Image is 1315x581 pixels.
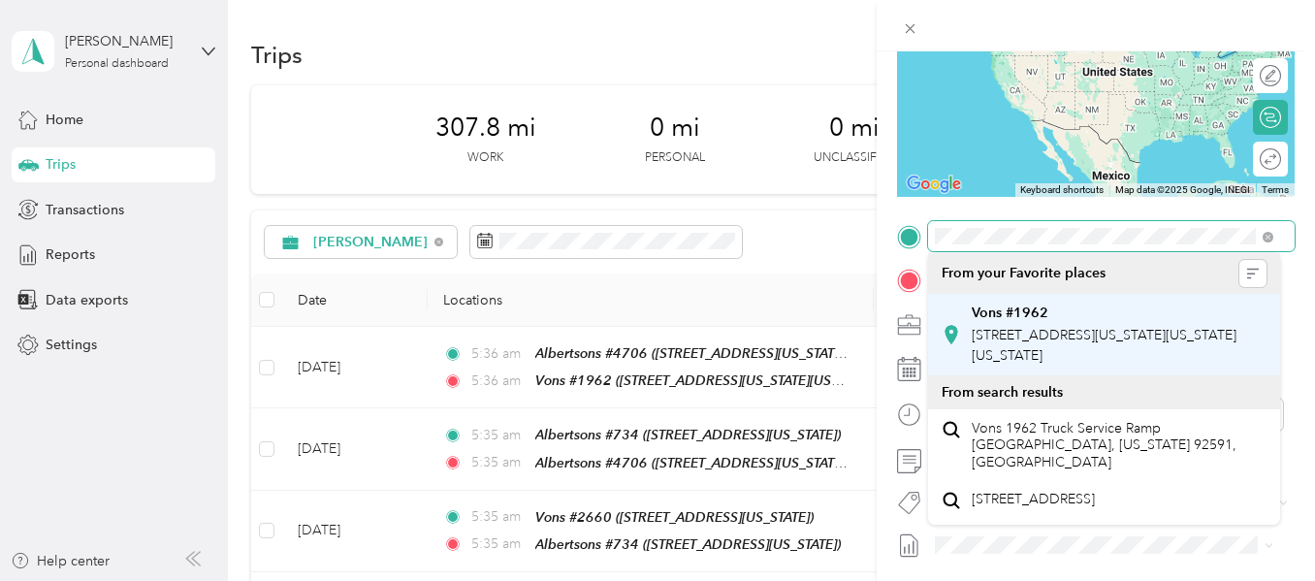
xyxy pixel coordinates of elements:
[1206,472,1315,581] iframe: Everlance-gr Chat Button Frame
[972,327,1236,364] span: [STREET_ADDRESS][US_STATE][US_STATE][US_STATE]
[942,265,1106,282] span: From your Favorite places
[1020,183,1104,197] button: Keyboard shortcuts
[1115,184,1250,195] span: Map data ©2025 Google, INEGI
[972,305,1048,322] strong: Vons #1962
[972,491,1095,508] span: [STREET_ADDRESS]
[942,384,1063,401] span: From search results
[972,420,1267,471] span: Vons 1962 Truck Service Ramp [GEOGRAPHIC_DATA], [US_STATE] 92591, [GEOGRAPHIC_DATA]
[902,172,966,197] a: Open this area in Google Maps (opens a new window)
[902,172,966,197] img: Google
